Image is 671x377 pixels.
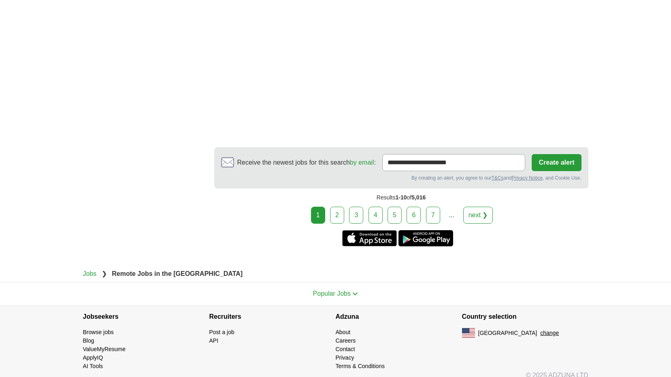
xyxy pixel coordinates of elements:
[83,354,103,361] a: ApplyIQ
[349,207,363,224] a: 3
[83,337,94,344] a: Blog
[411,194,426,201] span: 5,016
[352,292,358,296] img: toggle icon
[511,175,543,181] a: Privacy Notice
[407,207,421,224] a: 6
[83,329,114,335] a: Browse jobs
[313,290,351,297] span: Popular Jobs
[426,207,440,224] a: 7
[209,337,219,344] a: API
[83,270,97,277] a: Jobs
[330,207,344,224] a: 2
[395,194,407,201] span: 1-10
[112,270,243,277] strong: Remote Jobs in the [GEOGRAPHIC_DATA]
[388,207,402,224] a: 5
[369,207,383,224] a: 4
[540,329,559,337] button: change
[463,207,493,224] a: next ❯
[350,159,374,166] a: by email
[342,230,397,246] a: Get the iPhone app
[237,158,376,167] span: Receive the newest jobs for this search :
[462,328,475,338] img: US flag
[336,354,354,361] a: Privacy
[462,305,588,328] h4: Country selection
[532,154,581,171] button: Create alert
[336,337,356,344] a: Careers
[336,346,355,352] a: Contact
[83,346,126,352] a: ValueMyResume
[336,363,385,369] a: Terms & Conditions
[83,363,103,369] a: AI Tools
[491,175,503,181] a: T&Cs
[336,329,351,335] a: About
[311,207,325,224] div: 1
[214,188,588,207] div: Results of
[478,329,537,337] span: [GEOGRAPHIC_DATA]
[209,329,234,335] a: Post a job
[443,207,460,223] div: ...
[398,230,453,246] a: Get the Android app
[221,174,582,182] div: By creating an alert, you agree to our and , and Cookie Use.
[102,270,107,277] span: ❯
